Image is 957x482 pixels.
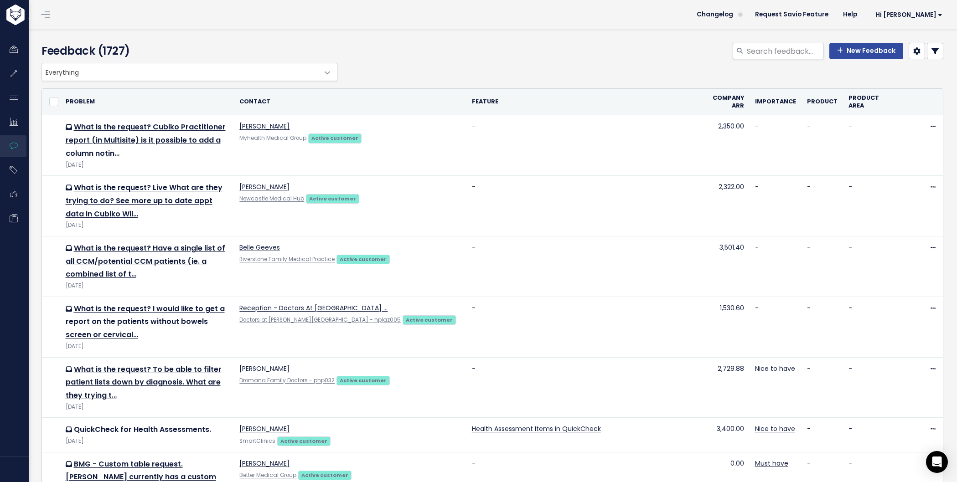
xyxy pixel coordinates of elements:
div: [DATE] [66,402,229,412]
td: - [843,357,898,418]
a: Dromana Family Doctors - php032 [239,377,335,384]
td: - [802,236,843,297]
td: - [750,297,802,357]
a: What is the request? Live What are they trying to do? See more up to date appt data in Cubiko Wil… [66,182,222,219]
td: 2,729.88 [705,357,750,418]
td: - [802,176,843,236]
a: What is the request? Cubiko Practitioner report (in Multisite) is it possible to add a column notin… [66,122,226,159]
td: - [802,115,843,176]
td: 2,322.00 [705,176,750,236]
td: - [802,418,843,452]
a: Reception - Doctors At [GEOGRAPHIC_DATA] … [239,303,388,313]
a: Active customer [336,375,389,385]
a: What is the request? I would like to get a report on the patients without bowels screen or cervical… [66,303,225,340]
th: Feature [466,89,705,115]
a: QuickCheck for Health Assessments. [74,424,211,435]
td: 2,350.00 [705,115,750,176]
strong: Active customer [406,316,453,323]
a: [PERSON_NAME] [239,424,290,433]
a: Active customer [277,436,330,445]
a: Active customer [403,315,455,324]
a: Active customer [308,133,361,142]
td: - [466,236,705,297]
a: SmartClinics [239,437,275,445]
a: Hi [PERSON_NAME] [864,8,950,22]
a: New Feedback [829,43,903,59]
div: Open Intercom Messenger [926,451,948,473]
th: Product Area [843,89,898,115]
td: - [466,115,705,176]
strong: Active customer [311,134,358,142]
td: - [750,176,802,236]
a: Nice to have [755,424,795,433]
td: - [802,297,843,357]
td: - [802,357,843,418]
a: Belle Geeves [239,243,280,252]
h4: Feedback (1727) [41,43,333,59]
td: - [466,357,705,418]
span: Everything [42,63,319,81]
td: - [750,236,802,297]
strong: Active customer [340,377,387,384]
a: Must have [755,459,788,468]
td: - [843,418,898,452]
td: 3,501.40 [705,236,750,297]
a: [PERSON_NAME] [239,364,290,373]
a: [PERSON_NAME] [239,182,290,191]
a: Newcastle Medical Hub [239,195,304,202]
input: Search feedback... [746,43,824,59]
a: Active customer [298,470,351,479]
td: - [843,236,898,297]
th: Problem [60,89,234,115]
a: Doctors at [PERSON_NAME][GEOGRAPHIC_DATA] - hplaz005 [239,316,401,323]
th: Importance [750,89,802,115]
div: [DATE] [66,436,229,446]
a: Riverstone Family Medical Practice [239,256,335,263]
strong: Active customer [309,195,356,202]
strong: Active customer [301,472,348,479]
div: [DATE] [66,160,229,170]
td: - [466,176,705,236]
th: Product [802,89,843,115]
a: Myhealth Medical Group [239,134,306,142]
td: - [750,115,802,176]
a: Better Medical Group [239,472,296,479]
a: Active customer [306,194,359,203]
strong: Active customer [340,256,387,263]
img: logo-white.9d6f32f41409.svg [4,5,75,25]
div: [DATE] [66,281,229,291]
a: What is the request? Have a single list of all CCM/potential CCM patients (ie. a combined list of t… [66,243,225,280]
a: [PERSON_NAME] [239,459,290,468]
span: Hi [PERSON_NAME] [875,11,942,18]
td: 1,530.60 [705,297,750,357]
a: What is the request? To be able to filter patient lists down by diagnosis. What are they trying t… [66,364,222,401]
td: - [843,176,898,236]
strong: Active customer [280,437,327,445]
span: Everything [41,63,337,81]
a: Nice to have [755,364,795,373]
a: Health Assessment Items in QuickCheck [472,424,601,433]
a: Active customer [336,254,389,263]
td: - [843,297,898,357]
td: 3,400.00 [705,418,750,452]
a: Request Savio Feature [748,8,836,21]
th: Company ARR [705,89,750,115]
th: Contact [234,89,466,115]
td: - [466,297,705,357]
div: [DATE] [66,220,229,230]
a: [PERSON_NAME] [239,122,290,131]
td: - [843,115,898,176]
span: Changelog [697,11,733,18]
div: [DATE] [66,342,229,351]
a: Help [836,8,864,21]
